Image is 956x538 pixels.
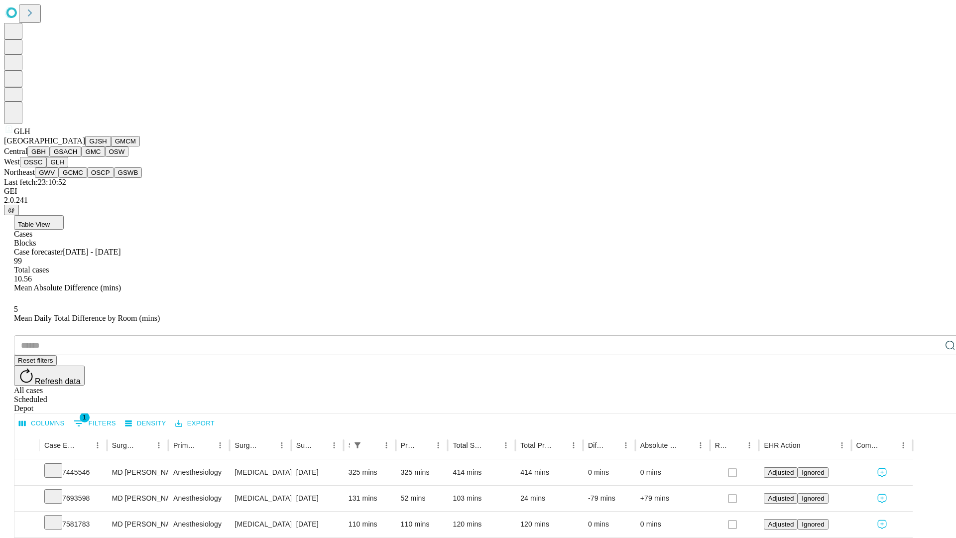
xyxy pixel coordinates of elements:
[59,167,87,178] button: GCMC
[44,460,102,485] div: 7445546
[802,469,824,476] span: Ignored
[4,157,20,166] span: West
[835,438,849,452] button: Menu
[213,438,227,452] button: Menu
[138,438,152,452] button: Sort
[18,357,53,364] span: Reset filters
[296,512,339,537] div: [DATE]
[798,493,828,504] button: Ignored
[261,438,275,452] button: Sort
[4,196,952,205] div: 2.0.241
[764,467,798,478] button: Adjusted
[882,438,896,452] button: Sort
[14,366,85,386] button: Refresh data
[567,438,581,452] button: Menu
[235,441,259,449] div: Surgery Name
[365,438,379,452] button: Sort
[14,314,160,322] span: Mean Daily Total Difference by Room (mins)
[19,516,34,534] button: Expand
[235,460,286,485] div: [MEDICAL_DATA] SPINE POSTERIOR OR POSTERIOR LATERAL WITH [MEDICAL_DATA] [MEDICAL_DATA], COMBINED
[173,441,198,449] div: Primary Service
[896,438,910,452] button: Menu
[313,438,327,452] button: Sort
[80,412,90,422] span: 1
[46,157,68,167] button: GLH
[81,146,105,157] button: GMC
[764,441,800,449] div: EHR Action
[18,221,50,228] span: Table View
[296,460,339,485] div: [DATE]
[728,438,742,452] button: Sort
[802,438,816,452] button: Sort
[349,441,350,449] div: Scheduled In Room Duration
[44,486,102,511] div: 7693598
[401,512,443,537] div: 110 mins
[694,438,708,452] button: Menu
[91,438,105,452] button: Menu
[715,441,728,449] div: Resolved in EHR
[417,438,431,452] button: Sort
[379,438,393,452] button: Menu
[19,490,34,508] button: Expand
[19,464,34,482] button: Expand
[680,438,694,452] button: Sort
[14,355,57,366] button: Reset filters
[173,460,225,485] div: Anesthesiology
[327,438,341,452] button: Menu
[14,127,30,135] span: GLH
[112,486,163,511] div: MD [PERSON_NAME] [PERSON_NAME] Md
[798,519,828,530] button: Ignored
[768,521,794,528] span: Adjusted
[14,248,63,256] span: Case forecaster
[114,167,142,178] button: GSWB
[4,178,66,186] span: Last fetch: 23:10:52
[640,486,705,511] div: +79 mins
[453,441,484,449] div: Total Scheduled Duration
[588,460,630,485] div: 0 mins
[235,512,286,537] div: [MEDICAL_DATA] DIAGNOSTIC
[453,486,510,511] div: 103 mins
[44,441,76,449] div: Case Epic Id
[768,469,794,476] span: Adjusted
[173,512,225,537] div: Anesthesiology
[14,266,49,274] span: Total cases
[199,438,213,452] button: Sort
[640,460,705,485] div: 0 mins
[296,441,312,449] div: Surgery Date
[349,486,391,511] div: 131 mins
[640,441,679,449] div: Absolute Difference
[764,493,798,504] button: Adjusted
[71,415,119,431] button: Show filters
[401,460,443,485] div: 325 mins
[802,495,824,502] span: Ignored
[14,283,121,292] span: Mean Absolute Difference (mins)
[20,157,47,167] button: OSSC
[401,441,417,449] div: Predicted In Room Duration
[50,146,81,157] button: GSACH
[296,486,339,511] div: [DATE]
[453,512,510,537] div: 120 mins
[173,416,217,431] button: Export
[4,168,35,176] span: Northeast
[588,512,630,537] div: 0 mins
[351,438,364,452] button: Show filters
[16,416,67,431] button: Select columns
[351,438,364,452] div: 1 active filter
[87,167,114,178] button: OSCP
[553,438,567,452] button: Sort
[235,486,286,511] div: [MEDICAL_DATA] THORACIC [MEDICAL_DATA]
[275,438,289,452] button: Menu
[605,438,619,452] button: Sort
[798,467,828,478] button: Ignored
[35,167,59,178] button: GWV
[27,146,50,157] button: GBH
[349,460,391,485] div: 325 mins
[173,486,225,511] div: Anesthesiology
[856,441,881,449] div: Comments
[431,438,445,452] button: Menu
[112,460,163,485] div: MD [PERSON_NAME] [PERSON_NAME] Md
[14,257,22,265] span: 99
[764,519,798,530] button: Adjusted
[44,512,102,537] div: 7581783
[453,460,510,485] div: 414 mins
